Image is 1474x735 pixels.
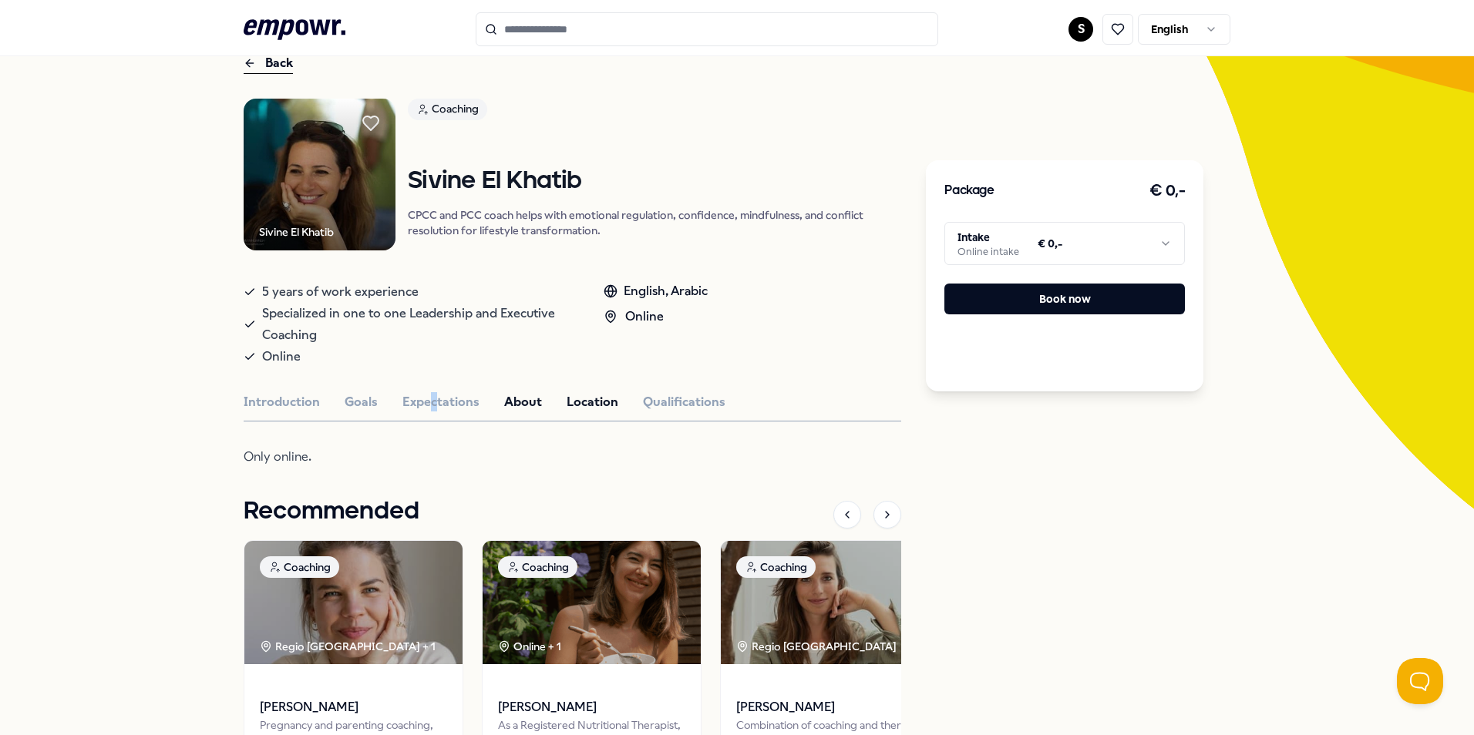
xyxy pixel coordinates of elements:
div: Regio [GEOGRAPHIC_DATA] + 1 [260,638,436,655]
div: Coaching [498,556,577,578]
span: Specialized in one to one Leadership and Executive Coaching [262,303,573,346]
div: Online + 1 [498,638,561,655]
div: Coaching [408,99,487,120]
h3: € 0,- [1149,179,1186,203]
div: Coaching [736,556,816,578]
div: Regio [GEOGRAPHIC_DATA] [736,638,899,655]
iframe: Help Scout Beacon - Open [1397,658,1443,704]
input: Search for products, categories or subcategories [476,12,938,46]
div: Back [244,53,293,74]
button: Introduction [244,392,320,412]
h3: Package [944,181,994,201]
p: Only online. [244,446,745,468]
button: Expectations [402,392,480,412]
img: package image [721,541,939,664]
button: S [1068,17,1093,42]
div: Coaching [260,556,339,578]
button: Qualifications [643,392,725,412]
img: package image [244,541,463,664]
span: [PERSON_NAME] [498,697,685,717]
span: [PERSON_NAME] [736,697,924,717]
span: [PERSON_NAME] [260,697,447,717]
span: Online [262,346,301,367]
div: English, Arabic [604,281,708,301]
div: Sivine El Khatib [259,223,334,240]
div: Online [604,307,708,327]
button: Goals [345,392,378,412]
a: Coaching [408,99,901,126]
p: CPCC and PCC coach helps with emotional regulation, confidence, mindfulness, and conflict resolut... [408,207,901,238]
button: About [504,392,542,412]
span: 5 years of work experience [262,281,419,303]
h1: Sivine El Khatib [408,168,901,195]
img: Product Image [244,99,395,250]
img: package image [483,541,701,664]
button: Book now [944,284,1185,314]
h1: Recommended [244,492,419,531]
button: Location [567,392,618,412]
